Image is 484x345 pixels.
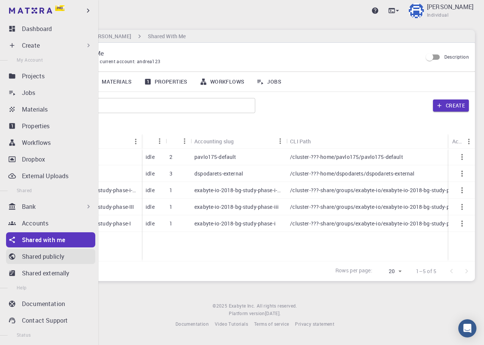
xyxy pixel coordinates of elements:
a: Accounts [6,216,95,231]
p: 2 [169,153,172,161]
p: Workflows [22,138,51,147]
button: Create [433,99,469,112]
button: Menu [154,135,166,147]
p: /cluster-???-home/dspodarets/dspodarets-external [290,170,414,177]
div: Open Intercom Messenger [458,319,476,337]
span: Description [444,54,469,60]
span: Platform version [229,310,265,317]
p: /cluster-???-share/groups/exabyte-io/exabyte-io-2018-bg-study-phase-i [290,220,464,227]
a: Workflows [6,135,95,150]
span: Shared [17,187,32,193]
p: /cluster-???-home/pavlo175/pavlo175-default [290,153,403,161]
button: Menu [463,135,475,148]
a: Shared externally [6,266,95,281]
a: Shared publicly [6,249,95,264]
a: Dashboard [6,21,95,36]
a: Documentation [175,320,209,328]
p: Shared with me [22,235,65,244]
div: Create [6,38,95,53]
span: Help [17,284,27,291]
span: Individual [427,11,448,19]
a: Contact Support [6,313,95,328]
p: 2018-bg-study-phase-III [76,203,134,211]
span: Video Tutorials [215,321,248,327]
div: 20 [375,266,404,277]
div: Shared [166,134,191,149]
p: Shared externally [22,269,70,278]
p: /cluster-???-share/groups/exabyte-io/exabyte-io-2018-bg-study-phase-i-ph [290,186,470,194]
p: idle [146,170,155,177]
a: Materials [85,72,138,92]
div: Accounting slug [191,134,286,149]
p: exabyte-io-2018-bg-study-phase-i-ph [194,186,282,194]
div: CLI Path [286,134,474,149]
p: Shared With Me [60,49,416,58]
div: Bank [6,199,95,214]
p: Accounts [22,219,48,228]
span: Support [16,5,43,12]
a: Video Tutorials [215,320,248,328]
p: /cluster-???-share/groups/exabyte-io/exabyte-io-2018-bg-study-phase-iii [290,203,467,211]
div: CLI Path [290,134,311,149]
span: [DATE] . [265,310,281,316]
span: My Account [17,57,43,63]
span: © 2025 [213,302,228,310]
a: Projects [6,68,95,84]
p: Rows per page: [335,267,372,275]
p: Shared publicly [22,252,64,261]
p: 2018-bg-study-phase-i-ph [76,186,138,194]
p: dspodarets-external [194,170,243,177]
a: Workflows [194,72,251,92]
span: All rights reserved. [257,302,297,310]
a: Properties [6,118,95,134]
button: Sort [234,135,246,147]
button: Menu [274,135,286,147]
p: Create [22,41,40,50]
span: Terms of service [254,321,289,327]
p: exabyte-io-2018-bg-study-phase-i [194,220,276,227]
a: Properties [138,72,194,92]
p: 3 [169,170,172,177]
div: Actions [452,134,463,149]
div: Status [142,134,166,149]
a: Jobs [6,85,95,100]
p: [PERSON_NAME] [427,2,473,11]
p: Jobs [22,88,36,97]
button: Menu [178,135,191,147]
span: Privacy statement [295,321,334,327]
button: Menu [130,135,142,148]
h6: [PERSON_NAME] [87,32,131,40]
h6: Shared With Me [148,32,186,40]
span: Exabyte Inc. [229,303,255,309]
p: 1 [169,220,172,227]
img: Andrea [409,3,424,18]
p: Projects [22,71,45,81]
p: External Uploads [22,171,68,180]
img: logo [9,8,52,14]
p: Bank [22,202,36,211]
p: Dashboard [22,24,52,33]
p: Materials [22,105,48,114]
a: Documentation [6,296,95,311]
nav: breadcrumb [38,32,187,40]
a: Privacy statement [295,320,334,328]
p: pavlo175-default [194,153,236,161]
p: idle [146,220,155,227]
p: Dropbox [22,155,45,164]
div: Actions [448,134,475,149]
span: Status [17,332,31,338]
a: External Uploads [6,168,95,183]
p: 1–5 of 5 [416,267,436,275]
p: Contact Support [22,316,68,325]
a: Terms of service [254,320,289,328]
span: Documentation [175,321,209,327]
a: Jobs [250,72,287,92]
p: idle [146,153,155,161]
a: [DATE]. [265,310,281,317]
p: 1 [169,203,172,211]
p: Documentation [22,299,65,308]
p: 2018-bg-study-phase-I [76,220,131,227]
a: Shared with me [6,232,95,247]
p: idle [146,203,155,211]
p: 1 [169,186,172,194]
